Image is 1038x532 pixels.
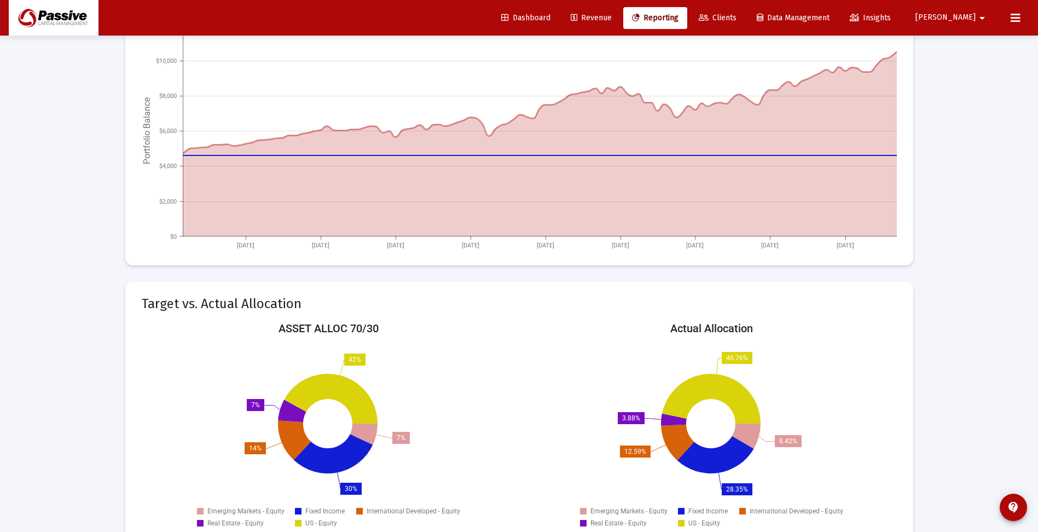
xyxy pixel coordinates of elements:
span: Dashboard [501,13,550,22]
text: ASSET ALLOC 70/30 [278,322,378,335]
span: Clients [699,13,737,22]
text: $10,000 [156,57,177,65]
mat-icon: contact_support [1007,501,1020,514]
a: Data Management [748,7,838,29]
mat-icon: arrow_drop_down [976,7,989,29]
text: 8.42% [779,437,797,445]
a: Dashboard [492,7,559,29]
text: Emerging Markets - Equity [590,507,668,515]
text: 42% [349,356,361,363]
text: [DATE] [612,242,629,249]
text: Actual Allocation [670,322,752,335]
img: Dashboard [17,7,90,29]
text: 46.76% [726,354,748,362]
button: [PERSON_NAME] [902,7,1002,28]
text: Fixed Income [305,507,345,515]
a: Clients [690,7,745,29]
text: US - Equity [688,519,720,527]
text: [DATE] [761,242,779,249]
text: [DATE] [462,242,479,249]
text: Emerging Markets - Equity [207,507,285,515]
text: Fixed Income [688,507,728,515]
text: Real Estate - Equity [590,519,647,527]
text: [DATE] [387,242,404,249]
span: [PERSON_NAME] [915,13,976,22]
text: [DATE] [686,242,704,249]
text: [DATE] [237,242,254,249]
a: Revenue [562,7,621,29]
text: Real Estate - Equity [207,519,264,527]
text: US - Equity [305,519,337,527]
text: [DATE] [837,242,854,249]
text: $4,000 [159,163,177,170]
text: Portfolio Balance [142,97,152,164]
text: International Developed - Equity [367,507,460,515]
text: $0 [170,233,177,240]
text: 14% [249,444,262,452]
a: Insights [841,7,900,29]
span: Insights [850,13,891,22]
text: 30% [345,485,357,493]
text: 28.35% [726,485,748,493]
text: [DATE] [537,242,554,249]
text: [DATE] [312,242,329,249]
text: International Developed - Equity [750,507,843,515]
text: $6,000 [159,128,177,135]
text: 7% [251,401,260,409]
mat-card-title: Target vs. Actual Allocation [142,298,301,309]
a: Reporting [623,7,687,29]
text: 7% [397,434,405,442]
text: $8,000 [159,92,177,100]
span: Reporting [632,13,679,22]
text: 12.59% [624,448,646,455]
text: 3.88% [622,414,640,422]
text: $2,000 [159,198,177,205]
span: Revenue [571,13,612,22]
span: Data Management [757,13,830,22]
